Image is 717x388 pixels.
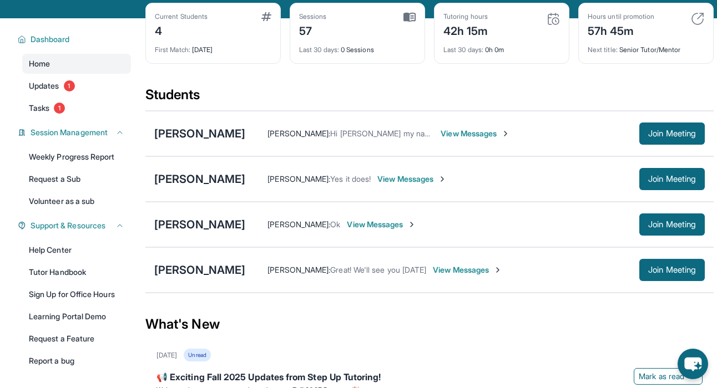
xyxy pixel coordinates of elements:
a: Help Center [22,240,131,260]
div: [PERSON_NAME] [154,262,245,278]
div: 57h 45m [588,21,654,39]
a: Updates1 [22,76,131,96]
div: Tutoring hours [443,12,488,21]
span: Ok [330,219,340,229]
span: 1 [64,80,75,91]
img: card [403,12,416,22]
span: Join Meeting [648,130,696,137]
div: 57 [299,21,327,39]
span: Home [29,58,50,69]
span: View Messages [441,128,510,139]
img: Chevron-Right [438,175,447,183]
a: Tutor Handbook [22,262,131,282]
div: 0h 0m [443,39,560,54]
a: Sign Up for Office Hours [22,284,131,304]
span: Mark as read [639,371,684,382]
span: Tasks [29,103,49,114]
button: Join Meeting [639,122,705,145]
span: View Messages [377,173,447,185]
span: [PERSON_NAME] : [267,174,330,183]
div: [DATE] [155,39,271,54]
div: 📢 Exciting Fall 2025 Updates from Step Up Tutoring! [156,370,703,386]
div: Students [145,86,714,110]
span: First Match : [155,45,190,54]
div: [PERSON_NAME] [154,171,245,187]
img: card [691,12,704,25]
span: Great! We'll see you [DATE] [330,265,426,274]
img: card [547,12,560,25]
a: Home [22,54,131,74]
span: Support & Resources [31,220,105,231]
span: 1 [54,103,65,114]
span: Updates [29,80,59,91]
div: [DATE] [156,351,177,360]
span: Join Meeting [648,221,696,228]
span: Join Meeting [648,267,696,273]
button: chat-button [678,349,708,379]
a: Request a Feature [22,329,131,349]
div: Sessions [299,12,327,21]
a: Report a bug [22,351,131,371]
span: [PERSON_NAME] : [267,129,330,138]
button: Mark as read [634,368,703,385]
div: Current Students [155,12,208,21]
a: Learning Portal Demo [22,307,131,326]
div: Unread [184,349,210,361]
span: Session Management [31,127,108,138]
span: Dashboard [31,34,70,45]
img: card [261,12,271,21]
span: [PERSON_NAME] : [267,219,330,229]
div: [PERSON_NAME] [154,217,245,232]
a: Request a Sub [22,169,131,189]
button: Join Meeting [639,213,705,236]
span: Join Meeting [648,176,696,182]
div: 42h 15m [443,21,488,39]
img: Chevron-Right [501,129,510,138]
button: Dashboard [26,34,124,45]
img: Chevron-Right [407,220,416,229]
button: Join Meeting [639,168,705,190]
span: [PERSON_NAME] : [267,265,330,274]
div: 4 [155,21,208,39]
div: What's New [145,300,714,349]
img: Chevron-Right [493,266,502,274]
span: View Messages [433,264,502,275]
a: Weekly Progress Report [22,147,131,167]
button: Join Meeting [639,259,705,281]
a: Tasks1 [22,98,131,118]
div: [PERSON_NAME] [154,126,245,141]
button: Support & Resources [26,220,124,231]
div: Senior Tutor/Mentor [588,39,704,54]
button: Session Management [26,127,124,138]
span: Last 30 days : [443,45,483,54]
span: Yes it does! [330,174,371,183]
div: Hours until promotion [588,12,654,21]
a: Volunteer as a sub [22,191,131,211]
div: 0 Sessions [299,39,416,54]
span: Next title : [588,45,618,54]
span: Last 30 days : [299,45,339,54]
span: View Messages [347,219,416,230]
